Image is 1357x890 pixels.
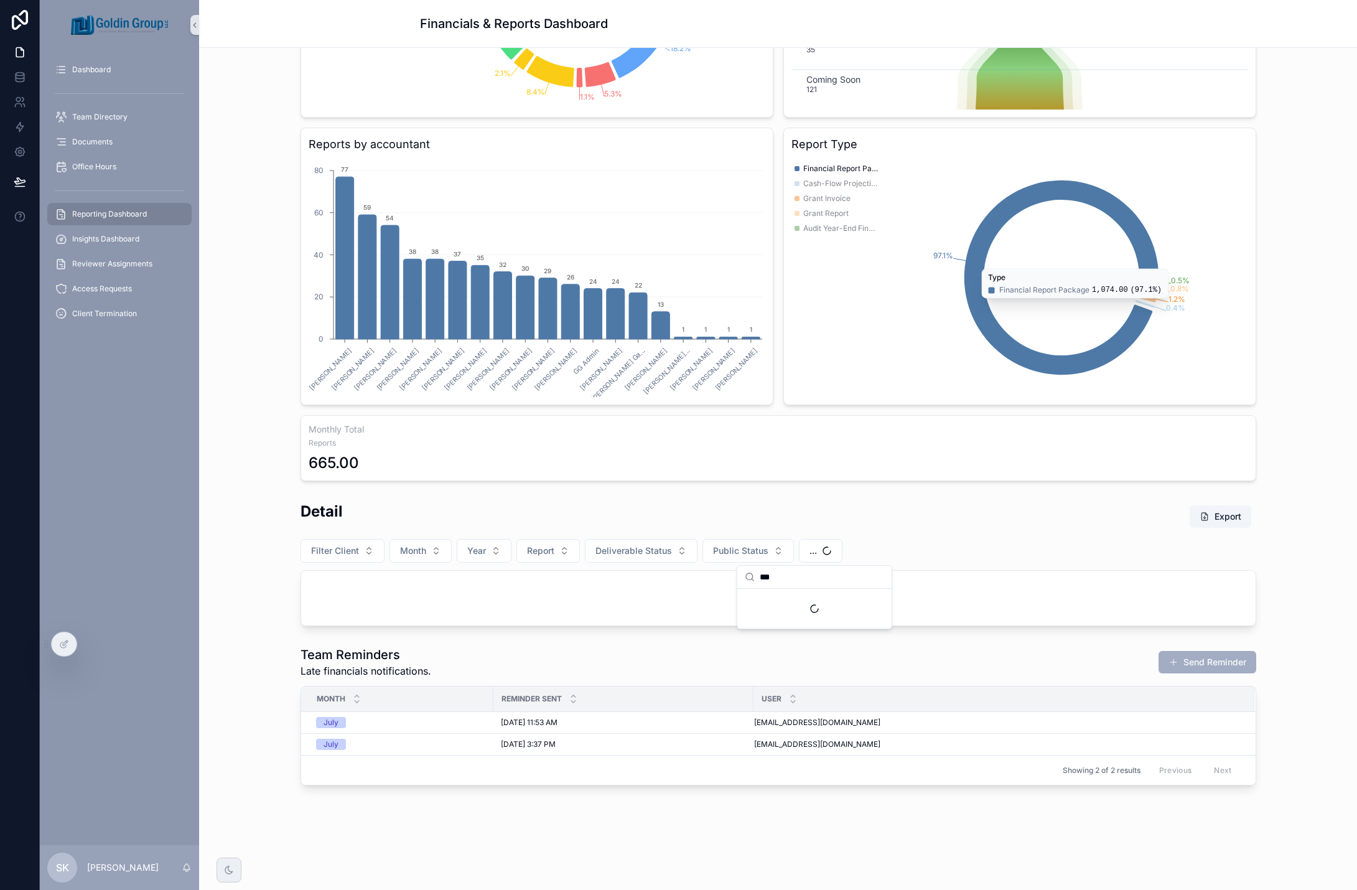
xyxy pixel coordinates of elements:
[806,85,817,94] text: 121
[309,136,765,153] h3: Reports by accountant
[578,346,624,392] text: [PERSON_NAME]
[521,265,529,272] text: 30
[1166,303,1185,312] tspan: 0.4%
[501,718,557,728] span: [DATE] 11:53 AM
[319,334,324,344] tspan: 0
[400,545,426,557] span: Month
[386,214,394,222] text: 54
[1168,294,1185,304] tspan: 1.2%
[595,545,672,557] span: Deliverable Status
[454,250,461,258] text: 37
[754,718,880,728] span: [EMAIL_ADDRESS][DOMAIN_NAME]
[657,301,663,308] text: 13
[72,284,132,294] span: Access Requests
[727,326,729,333] text: 1
[40,50,199,341] div: scrollable content
[749,326,752,333] text: 1
[585,539,697,563] button: Select Button
[566,273,574,281] text: 26
[408,248,416,255] text: 38
[803,164,878,174] span: Financial Report Package
[442,346,488,392] text: [PERSON_NAME]
[301,501,343,522] h2: Detail
[47,131,192,153] a: Documents
[533,346,579,392] text: [PERSON_NAME]
[341,166,348,173] text: 77
[488,346,534,392] text: [PERSON_NAME]
[803,223,878,233] span: Audit Year-End Financials
[71,15,168,35] img: App logo
[420,346,466,392] text: [PERSON_NAME]
[933,251,953,260] tspan: 97.1%
[47,228,192,250] a: Insights Dashboard
[301,539,385,563] button: Select Button
[314,250,324,260] tspan: 40
[309,423,1248,436] h3: Monthly Total
[516,539,580,563] button: Select Button
[317,694,345,704] span: Month
[47,302,192,325] a: Client Termination
[1159,651,1256,673] button: Send Reminder
[791,136,1248,153] h3: Report Type
[311,545,359,557] span: Filter Client
[47,278,192,300] a: Access Requests
[799,539,842,563] button: Select Button
[47,106,192,128] a: Team Directory
[324,717,338,728] div: July
[314,166,324,175] tspan: 80
[1063,766,1140,775] span: Showing 2 of 2 results
[431,248,439,255] text: 38
[1171,276,1190,285] tspan: 0.5%
[611,278,619,285] text: 24
[309,438,1248,448] span: Reports
[375,346,421,392] text: [PERSON_NAME]
[691,346,737,392] text: [PERSON_NAME]
[72,65,111,75] span: Dashboard
[352,346,398,392] text: [PERSON_NAME]
[330,346,376,392] text: [PERSON_NAME]
[309,158,765,397] div: chart
[72,234,139,244] span: Insights Dashboard
[527,545,554,557] span: Report
[713,346,759,392] text: [PERSON_NAME]
[72,112,128,122] span: Team Directory
[47,203,192,225] a: Reporting Dashboard
[803,208,849,218] span: Grant Report
[324,739,338,750] div: July
[494,68,510,78] tspan: 2.1%
[476,254,483,261] text: 35
[47,253,192,275] a: Reviewer Assignments
[589,278,597,285] text: 24
[314,208,324,217] tspan: 60
[668,346,714,392] text: [PERSON_NAME]
[762,694,781,704] span: User
[737,589,892,629] div: Suggestions
[791,158,1248,397] div: chart
[72,162,116,172] span: Office Hours
[398,346,444,392] text: [PERSON_NAME]
[526,87,544,96] tspan: 8.4%
[501,739,556,749] span: [DATE] 3:37 PM
[571,346,601,376] text: GG Admin
[510,346,556,392] text: [PERSON_NAME]
[467,545,486,557] span: Year
[806,74,860,85] text: Coming Soon
[47,59,192,81] a: Dashboard
[309,453,359,473] div: 665.00
[47,156,192,178] a: Office Hours
[704,326,707,333] text: 1
[803,179,878,189] span: Cash-Flow Projection
[389,539,452,563] button: Select Button
[501,694,562,704] span: Reminder Sent
[669,44,691,53] tspan: 18.2%
[589,346,646,403] text: [PERSON_NAME] Ga...
[420,15,608,32] h1: Financials & Reports Dashboard
[544,267,551,274] text: 29
[634,281,641,289] text: 22
[56,860,69,875] span: SK
[604,89,622,98] tspan: 5.3%
[702,539,794,563] button: Select Button
[363,204,371,211] text: 59
[809,545,817,557] span: ...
